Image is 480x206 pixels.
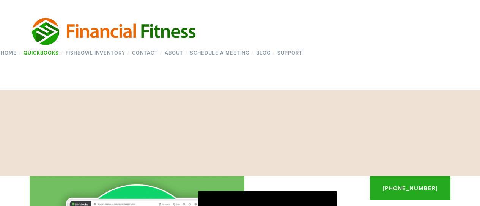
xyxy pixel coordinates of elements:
a: [PHONE_NUMBER] [370,176,450,200]
a: Schedule a Meeting [187,47,252,58]
span: / [19,49,21,56]
a: About [162,47,186,58]
a: QuickBooks [21,47,61,58]
img: Financial Fitness Consulting [30,15,197,47]
span: / [61,49,63,56]
span: / [160,49,162,56]
span: / [273,49,275,56]
a: Blog [253,47,273,58]
span: / [186,49,187,56]
span: / [252,49,253,56]
h1: QuickBooks® Online [30,124,451,142]
a: Support [275,47,305,58]
span: / [127,49,129,56]
a: Fishbowl Inventory [63,47,127,58]
a: Contact [129,47,160,58]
